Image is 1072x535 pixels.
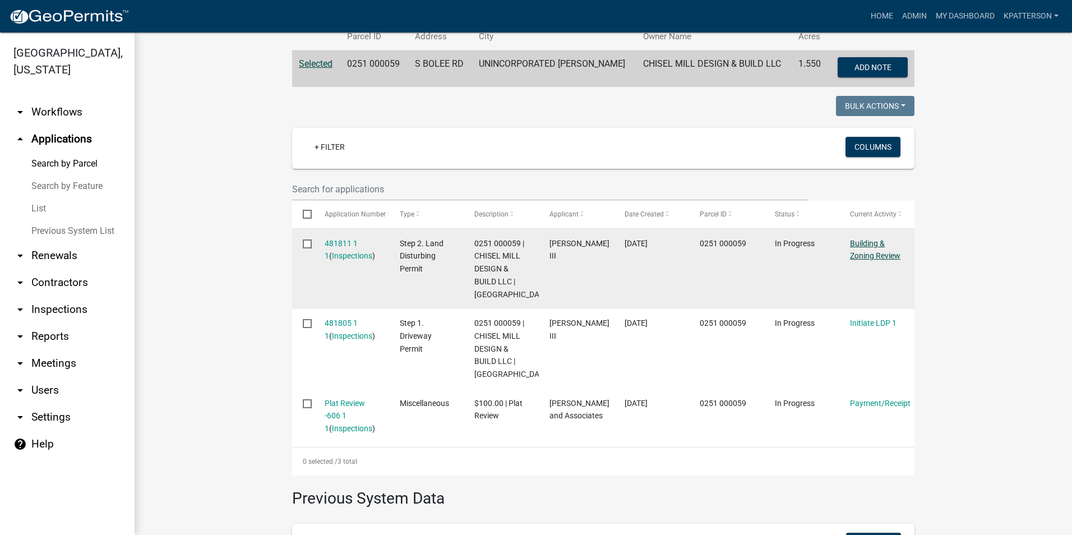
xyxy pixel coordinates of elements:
span: Date Created [625,210,664,218]
span: Current Activity [850,210,897,218]
th: Owner Name [636,24,792,50]
button: Columns [845,137,900,157]
span: Add Note [854,63,891,72]
a: Building & Zoning Review [850,239,900,261]
td: CHISEL MILL DESIGN & BUILD LLC [636,50,792,87]
span: Description [474,210,509,218]
td: 0251 000059 [340,50,408,87]
i: arrow_drop_down [13,384,27,397]
span: 0 selected / [303,458,338,465]
datatable-header-cell: Select [292,201,313,228]
div: 3 total [292,448,914,476]
span: Application Number [325,210,386,218]
i: arrow_drop_down [13,411,27,424]
a: KPATTERSON [999,6,1063,27]
span: 0251 000059 | CHISEL MILL DESIGN & BUILD LLC | S BOLEE RD [474,319,550,379]
button: Add Note [838,57,908,77]
a: Home [866,6,898,27]
td: UNINCORPORATED [PERSON_NAME] [472,50,636,87]
button: Bulk Actions [836,96,914,116]
datatable-header-cell: Date Created [614,201,689,228]
i: arrow_drop_down [13,357,27,370]
datatable-header-cell: Applicant [539,201,614,228]
a: Admin [898,6,931,27]
datatable-header-cell: Application Number [313,201,389,228]
a: Initiate LDP 1 [850,319,897,328]
div: ( ) [325,237,378,263]
input: Search for applications [292,178,808,201]
td: S BOLEE RD [408,50,472,87]
i: arrow_drop_down [13,330,27,343]
a: Plat Review -606 1 1 [325,399,365,433]
span: 0251 000059 [700,399,746,408]
a: My Dashboard [931,6,999,27]
datatable-header-cell: Type [389,201,464,228]
a: 481805 1 1 [325,319,358,340]
th: Parcel ID [340,24,408,50]
datatable-header-cell: Status [764,201,839,228]
th: Address [408,24,472,50]
span: Applicant [549,210,579,218]
span: 09/22/2025 [625,239,648,248]
a: Inspections [332,424,372,433]
a: Payment/Receipt [850,399,911,408]
span: $100.00 | Plat Review [474,399,523,421]
span: In Progress [775,239,815,248]
span: 09/22/2025 [625,319,648,328]
span: 0251 000059 [700,239,746,248]
span: W.D Gray and Associates [549,399,609,421]
span: John P Knight III [549,319,609,340]
span: 07/22/2025 [625,399,648,408]
span: Step 1. Driveway Permit [400,319,432,353]
span: Status [775,210,794,218]
datatable-header-cell: Parcel ID [689,201,764,228]
td: 1.550 [792,50,829,87]
i: arrow_drop_up [13,132,27,146]
span: Type [400,210,414,218]
a: Selected [299,58,332,69]
span: In Progress [775,399,815,408]
i: help [13,437,27,451]
a: 481811 1 1 [325,239,358,261]
i: arrow_drop_down [13,249,27,262]
datatable-header-cell: Current Activity [839,201,914,228]
span: John P Knight III [549,239,609,261]
th: City [472,24,636,50]
a: + Filter [306,137,354,157]
div: ( ) [325,317,378,343]
a: Inspections [332,251,372,260]
h3: Previous System Data [292,476,914,510]
span: Miscellaneous [400,399,449,408]
span: Step 2. Land Disturbing Permit [400,239,443,274]
span: In Progress [775,319,815,328]
div: ( ) [325,397,378,435]
span: Parcel ID [700,210,727,218]
i: arrow_drop_down [13,105,27,119]
span: 0251 000059 [700,319,746,328]
datatable-header-cell: Description [464,201,539,228]
i: arrow_drop_down [13,303,27,316]
a: Inspections [332,331,372,340]
span: 0251 000059 | CHISEL MILL DESIGN & BUILD LLC | S BOLEE RD [474,239,550,299]
th: Acres [792,24,829,50]
i: arrow_drop_down [13,276,27,289]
